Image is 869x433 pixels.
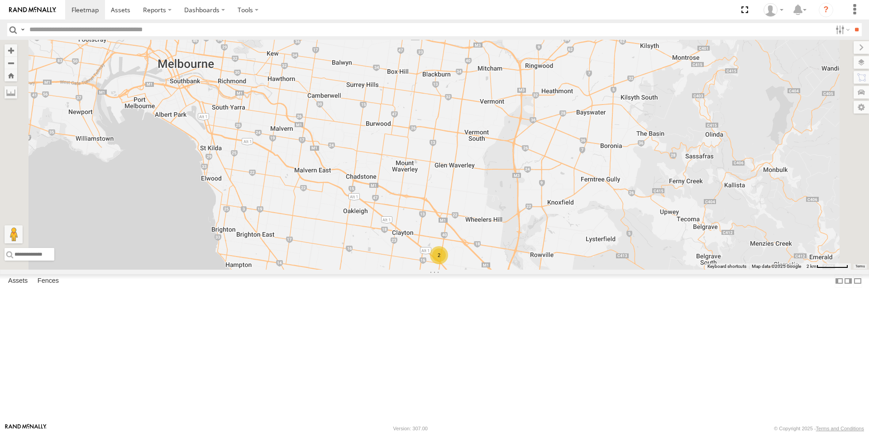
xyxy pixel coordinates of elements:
a: Terms and Conditions [816,426,864,431]
label: Dock Summary Table to the Left [835,274,844,287]
span: 2 km [807,264,816,269]
button: Map Scale: 2 km per 66 pixels [804,263,851,270]
button: Keyboard shortcuts [707,263,746,270]
label: Assets [4,275,32,287]
label: Search Query [19,23,26,36]
label: Fences [33,275,63,287]
label: Map Settings [854,101,869,114]
a: Terms (opens in new tab) [855,265,865,268]
button: Zoom out [5,57,17,69]
i: ? [819,3,833,17]
label: Search Filter Options [832,23,851,36]
label: Measure [5,86,17,99]
button: Zoom in [5,44,17,57]
span: Map data ©2025 Google [752,264,801,269]
a: Visit our Website [5,424,47,433]
label: Hide Summary Table [853,274,862,287]
div: 2 [430,246,448,264]
div: Version: 307.00 [393,426,428,431]
div: © Copyright 2025 - [774,426,864,431]
button: Drag Pegman onto the map to open Street View [5,225,23,243]
label: Dock Summary Table to the Right [844,274,853,287]
button: Zoom Home [5,69,17,81]
img: rand-logo.svg [9,7,56,13]
div: Tye Clark [760,3,787,17]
